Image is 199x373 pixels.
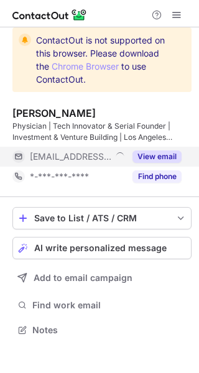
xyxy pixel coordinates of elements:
[34,243,167,253] span: AI write personalized message
[12,207,192,229] button: save-profile-one-click
[34,213,170,223] div: Save to List / ATS / CRM
[19,34,31,46] img: warning
[12,121,192,143] div: Physician | Tech Innovator & Serial Founder | Investment & Venture Building | Los Angeles Venture...
[12,237,192,259] button: AI write personalized message
[36,34,169,86] span: ContactOut is not supported on this browser. Please download the to use ContactOut.
[32,300,187,311] span: Find work email
[34,273,132,283] span: Add to email campaign
[12,297,192,314] button: Find work email
[12,267,192,289] button: Add to email campaign
[32,325,187,336] span: Notes
[30,151,111,162] span: [EMAIL_ADDRESS][DOMAIN_NAME]
[132,150,182,163] button: Reveal Button
[12,107,96,119] div: [PERSON_NAME]
[52,61,119,71] a: Chrome Browser
[12,7,87,22] img: ContactOut v5.3.10
[12,321,192,339] button: Notes
[132,170,182,183] button: Reveal Button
